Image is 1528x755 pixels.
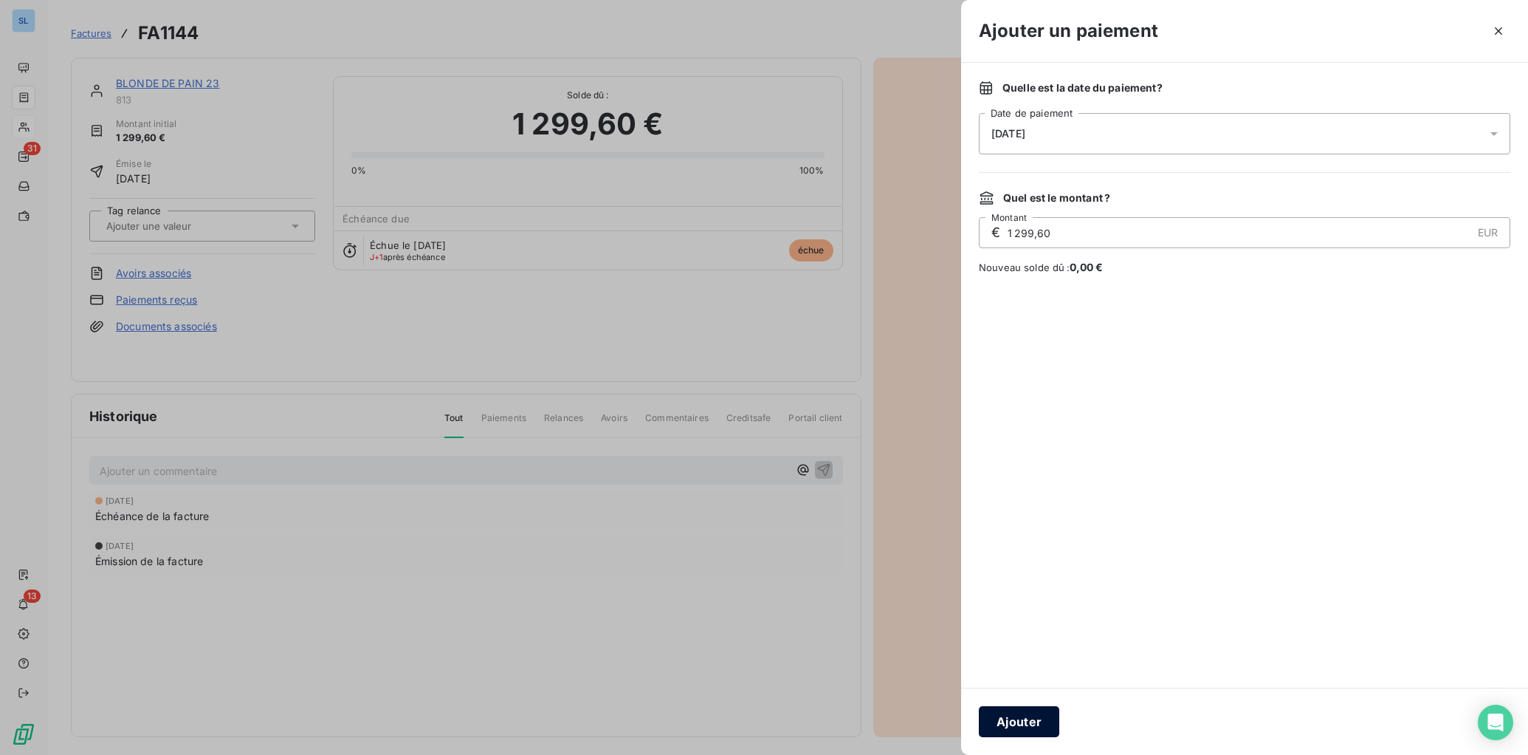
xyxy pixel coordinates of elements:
[991,128,1025,140] span: [DATE]
[1070,261,1104,273] span: 0,00 €
[1003,191,1110,205] span: Quel est le montant ?
[979,706,1059,737] button: Ajouter
[1478,705,1513,740] div: Open Intercom Messenger
[1002,81,1163,95] span: Quelle est la date du paiement ?
[979,260,1510,275] span: Nouveau solde dû :
[979,18,1158,44] h3: Ajouter un paiement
